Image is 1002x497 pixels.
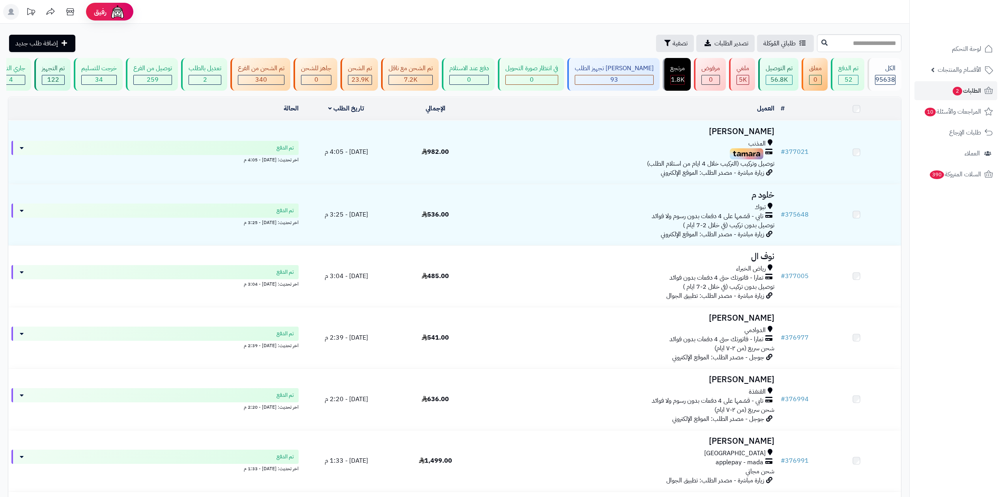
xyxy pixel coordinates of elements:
[781,271,809,281] a: #377005
[757,35,814,52] a: طلباتي المُوكلة
[11,279,299,288] div: اخر تحديث: [DATE] - 3:04 م
[203,75,207,84] span: 2
[95,75,103,84] span: 34
[781,394,809,404] a: #376994
[914,123,997,142] a: طلبات الإرجاع
[669,273,763,282] span: تمارا - فاتورتك حتى 4 دفعات بدون فوائد
[389,64,433,73] div: تم الشحن مع ناقل
[506,75,558,84] div: 0
[875,75,895,84] span: 95638
[496,58,566,91] a: في انتظار صورة التحويل 0
[483,127,774,136] h3: [PERSON_NAME]
[566,58,661,91] a: [PERSON_NAME] تجهيز الطلب 93
[325,394,368,404] span: [DATE] - 2:20 م
[11,402,299,411] div: اخر تحديث: [DATE] - 2:20 م
[238,64,284,73] div: تم الشحن من الفرع
[949,127,981,138] span: طلبات الإرجاع
[11,341,299,349] div: اخر تحديث: [DATE] - 2:39 م
[351,75,369,84] span: 23.9K
[714,39,748,48] span: تصدير الطلبات
[661,58,692,91] a: مرتجع 1.8K
[696,35,755,52] a: تصدير الطلبات
[483,375,774,384] h3: [PERSON_NAME]
[845,75,852,84] span: 52
[914,81,997,100] a: الطلبات2
[952,43,981,54] span: لوحة التحكم
[255,75,267,84] span: 340
[42,64,65,73] div: تم التجهيز
[575,64,654,73] div: [PERSON_NAME] تجهيز الطلب
[449,64,489,73] div: دفع عند الاستلام
[704,449,766,458] span: [GEOGRAPHIC_DATA]
[422,147,449,157] span: 982.00
[763,39,796,48] span: طلباتي المُوكلة
[238,75,284,84] div: 340
[737,64,749,73] div: ملغي
[647,159,774,168] span: توصيل وتركيب (التركيب خلال 4 ايام من استلام الطلب)
[781,104,785,113] a: #
[866,58,903,91] a: الكل95638
[914,39,997,58] a: لوحة التحكم
[829,58,866,91] a: تم الدفع 52
[189,64,221,73] div: تعديل بالطلب
[671,75,684,84] span: 1.8K
[348,75,372,84] div: 23908
[952,86,963,96] span: 2
[673,39,688,48] span: تصفية
[94,7,107,17] span: رفيق
[348,64,372,73] div: تم الشحن
[110,4,125,20] img: ai-face.png
[727,58,757,91] a: ملغي 5K
[661,168,764,177] span: زيارة مباشرة - مصدر الطلب: الموقع الإلكتروني
[656,35,694,52] button: تصفية
[781,456,785,465] span: #
[929,169,981,180] span: السلات المتروكة
[730,148,763,159] img: Tamara
[419,456,452,465] span: 1,499.00
[739,75,747,84] span: 5K
[9,75,13,84] span: 4
[124,58,179,91] a: توصيل من الفرع 259
[11,464,299,472] div: اخر تحديث: [DATE] - 1:33 م
[716,458,763,467] span: applepay - mada
[757,58,800,91] a: تم التوصيل 56.8K
[277,330,294,338] span: تم الدفع
[15,39,58,48] span: إضافة طلب جديد
[325,333,368,342] span: [DATE] - 2:39 م
[755,203,766,212] span: تبوك
[952,85,981,96] span: الطلبات
[82,75,116,84] div: 34
[875,64,895,73] div: الكل
[652,212,763,221] span: تابي - قسّمها على 4 دفعات بدون رسوم ولا فوائد
[661,230,764,239] span: زيارة مباشرة - مصدر الطلب: الموقع الإلكتروني
[575,75,653,84] div: 93
[339,58,379,91] a: تم الشحن 23.9K
[924,106,981,117] span: المراجعات والأسئلة
[714,405,774,415] span: شحن سريع (من ٢-٧ ايام)
[440,58,496,91] a: دفع عند الاستلام 0
[965,148,980,159] span: العملاء
[746,467,774,476] span: شحن مجاني
[770,75,788,84] span: 56.8K
[21,4,41,22] a: تحديثات المنصة
[809,75,821,84] div: 0
[483,252,774,261] h3: نوف ال
[134,75,172,84] div: 259
[229,58,292,91] a: تم الشحن من الفرع 340
[749,387,766,396] span: القنفذة
[389,75,432,84] div: 7223
[781,394,785,404] span: #
[325,456,368,465] span: [DATE] - 1:33 م
[483,314,774,323] h3: [PERSON_NAME]
[781,147,809,157] a: #377021
[530,75,534,84] span: 0
[948,12,995,29] img: logo-2.png
[839,75,858,84] div: 52
[813,75,817,84] span: 0
[766,64,793,73] div: تم التوصيل
[325,210,368,219] span: [DATE] - 3:25 م
[301,75,331,84] div: 0
[766,75,792,84] div: 56796
[133,64,172,73] div: توصيل من الفرع
[781,210,809,219] a: #375648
